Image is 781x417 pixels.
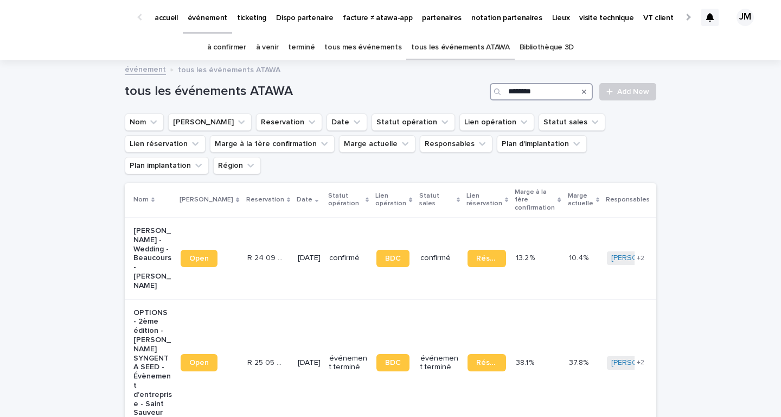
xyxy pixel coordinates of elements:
p: [PERSON_NAME] [180,194,233,206]
a: à venir [256,35,279,60]
button: Nom [125,113,164,131]
p: Marge à la 1ère confirmation [515,186,555,214]
a: tous mes événements [324,35,401,60]
p: confirmé [420,254,459,263]
button: Lien Stacker [168,113,252,131]
span: + 2 [637,359,644,366]
img: Ls34BcGeRexTGTNfXpUC [22,7,127,28]
span: Réservation [476,255,497,262]
button: Statut sales [539,113,605,131]
button: Plan implantation [125,157,209,174]
button: Marge actuelle [339,135,415,153]
a: [PERSON_NAME] [611,254,670,263]
a: Open [181,250,217,267]
p: 10.4% [569,251,591,263]
p: Lien réservation [466,190,502,210]
div: JM [737,9,754,26]
a: événement [125,62,166,75]
p: [PERSON_NAME] - Wedding - Beaucours - [PERSON_NAME] [133,226,172,290]
a: [PERSON_NAME] [611,358,670,368]
button: Date [327,113,367,131]
span: Open [189,255,209,262]
a: BDC [376,354,409,371]
button: Lien réservation [125,135,206,153]
p: Statut sales [419,190,454,210]
p: événement terminé [329,354,368,372]
button: Reservation [256,113,322,131]
p: tous les événements ATAWA [178,63,280,75]
p: Plan d'implantation [656,190,701,210]
p: 13.2 % [516,251,537,263]
a: Open [181,354,217,371]
p: R 25 05 607 [247,356,288,368]
a: tous les événements ATAWA [411,35,509,60]
button: Région [213,157,261,174]
p: [DATE] [298,254,321,263]
a: Bibliothèque 3D [520,35,574,60]
p: 38.1 % [516,356,536,368]
p: Nom [133,194,149,206]
a: Réservation [468,354,506,371]
p: 37.8% [569,356,591,368]
p: Responsables [606,194,650,206]
p: Date [297,194,312,206]
span: BDC [385,359,401,367]
p: Marge actuelle [568,190,593,210]
button: Plan d'implantation [497,135,587,153]
p: confirmé [329,254,368,263]
p: R 24 09 2155 [247,251,288,263]
span: Open [189,359,209,367]
button: Lien opération [459,113,534,131]
button: Responsables [420,135,492,153]
a: Add New [599,83,656,100]
span: BDC [385,255,401,262]
p: Lien opération [375,190,406,210]
span: Add New [617,88,649,96]
h1: tous les événements ATAWA [125,84,485,99]
p: Statut opération [328,190,363,210]
a: BDC [376,250,409,267]
button: Statut opération [372,113,455,131]
a: terminé [288,35,315,60]
span: + 2 [637,255,644,262]
button: Marge à la 1ère confirmation [210,135,335,153]
p: événement terminé [420,354,459,372]
p: [DATE] [298,358,321,368]
span: Réservation [476,359,497,367]
a: à confirmer [207,35,246,60]
a: Réservation [468,250,506,267]
input: Search [490,83,593,100]
p: Reservation [246,194,284,206]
